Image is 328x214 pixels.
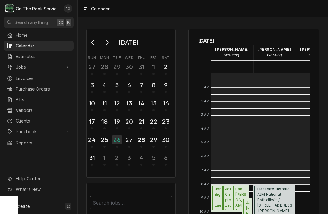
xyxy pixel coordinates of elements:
div: Rich Ortega - Working [253,45,296,60]
div: 29 [112,62,122,71]
div: Calendar Day Picker [86,29,176,178]
div: 31 [137,62,146,71]
span: [DATE] [198,37,310,45]
span: Pricebook [16,128,62,135]
div: [Service] Labor Rate-Standard Brinker International Inc Chili’s Grill & Bar - Greer / 1312 W Wade... [231,185,249,212]
div: 31 [87,153,97,162]
div: RO [64,4,72,13]
div: 21 [137,117,146,126]
div: 2 [112,153,122,162]
span: Bills [16,96,71,103]
span: Purchase Orders [16,86,71,92]
div: [DATE] [116,37,141,48]
div: 15 [149,99,158,108]
a: Reports [4,138,74,148]
a: Vendors [4,105,74,115]
div: 3 [125,153,134,162]
div: 11 [100,99,109,108]
div: 6 [125,81,134,90]
div: 25 [100,135,109,144]
div: [Service] Job | Service Call Big Air - Laurens Big Air - Laurens / 1500 W Main St, Laurens, SC 29... [211,185,228,212]
div: 28 [100,62,109,71]
th: Friday [148,53,160,60]
div: 4 [137,153,146,162]
span: Home [16,32,71,38]
span: Job | Service Call ( Past Due ) [215,186,227,192]
div: 18 [100,117,109,126]
th: Thursday [135,53,148,60]
div: O [5,4,14,13]
span: 5 AM [200,140,211,145]
span: Search anything [15,19,48,26]
div: 10 [87,99,97,108]
span: C [67,203,70,209]
span: Reports [16,140,71,146]
span: ⌘ [59,19,63,26]
th: Sunday [86,53,98,60]
div: Labor Rate-Standard(Uninvoiced)[PERSON_NAME] International IncChili’s Grill & [PERSON_NAME] / [ST... [231,185,249,212]
a: Estimates [4,51,74,61]
div: 17 [87,117,97,126]
div: 20 [125,117,134,126]
a: Bills [4,95,74,105]
span: 2 AM [200,99,211,104]
div: 26 [112,135,122,144]
span: Vendors [16,107,71,113]
strong: [PERSON_NAME] [215,47,248,52]
div: 4 [100,81,109,90]
div: 12 [112,99,122,108]
span: What's New [16,186,70,192]
div: 27 [87,62,97,71]
a: Home [4,30,74,40]
span: 1 AM [200,85,211,90]
div: 5 [112,81,122,90]
span: 8 AM [200,182,211,187]
a: Purchase Orders [4,84,74,94]
div: [Service] Job | Service Call Champion Industries Chick Fil A #2536 / 1061 Tiger Blvd, Clemson, SC... [221,185,239,212]
div: 13 [125,99,134,108]
div: 16 [161,99,170,108]
th: Wednesday [123,53,135,60]
div: 6 [161,153,170,162]
div: 9 [161,81,170,90]
span: Champion Industries [DEMOGRAPHIC_DATA] Fil A [STREET_ADDRESS] [225,192,237,210]
a: Go to Jobs [4,62,74,72]
span: 4 AM [200,126,211,131]
div: 3 [87,81,97,90]
div: 27 [125,135,134,144]
span: Job | Service Call ( Uninvoiced ) [246,200,251,205]
button: Go to previous month [87,38,99,47]
input: Search jobs... [90,196,172,209]
em: Working [267,53,282,57]
span: Big Air - Laurens Big Air - Laurens / [STREET_ADDRESS] [215,192,227,210]
span: 9 AM [200,195,211,200]
div: 22 [149,117,158,126]
span: 7 AM [200,168,211,173]
span: Create [16,204,30,209]
div: 30 [161,135,170,144]
a: Calendar [4,41,74,51]
div: 14 [137,99,146,108]
a: Go to What's New [4,184,74,194]
div: 8 [149,81,158,90]
div: 19 [112,117,122,126]
div: 24 [87,135,97,144]
span: Estimates [16,53,71,60]
div: Job | Service Call(Past Due)Big Air - LaurensBig Air - Laurens / [STREET_ADDRESS] [211,185,228,212]
div: 5 [149,153,158,162]
span: Invoices [16,75,71,81]
a: Go to Pricebook [4,126,74,136]
div: 23 [161,117,170,126]
div: 1 [100,153,109,162]
th: Monday [98,53,111,60]
em: Working [224,53,239,57]
strong: [PERSON_NAME] [258,47,291,52]
th: Tuesday [111,53,123,60]
div: Rich Ortega's Avatar [64,4,72,13]
span: Jobs [16,64,62,70]
a: Invoices [4,73,74,83]
th: Saturday [160,53,172,60]
div: 2 [161,62,170,71]
div: Job | Service Call(Past Due)Champion Industries[DEMOGRAPHIC_DATA] Fil A [STREET_ADDRESS] [221,185,239,212]
button: Go to next month [101,38,113,47]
